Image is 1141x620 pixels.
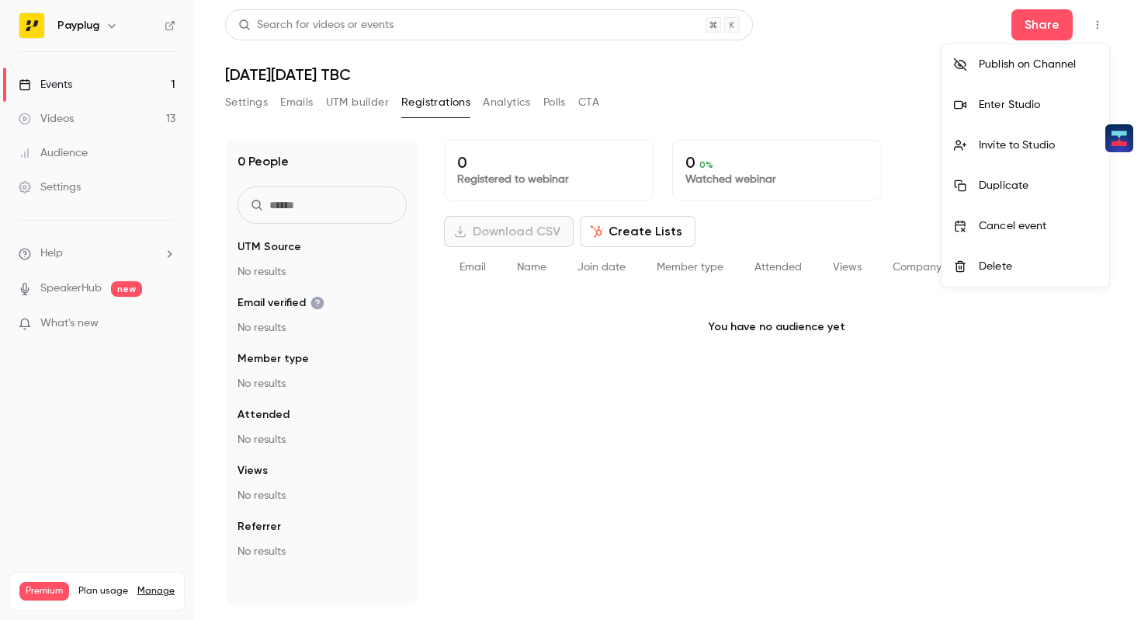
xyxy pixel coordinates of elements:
div: Cancel event [979,218,1097,234]
div: Duplicate [979,178,1097,193]
div: Publish on Channel [979,57,1097,72]
div: Delete [979,259,1097,274]
div: Enter Studio [979,97,1097,113]
div: Invite to Studio [979,138,1097,153]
